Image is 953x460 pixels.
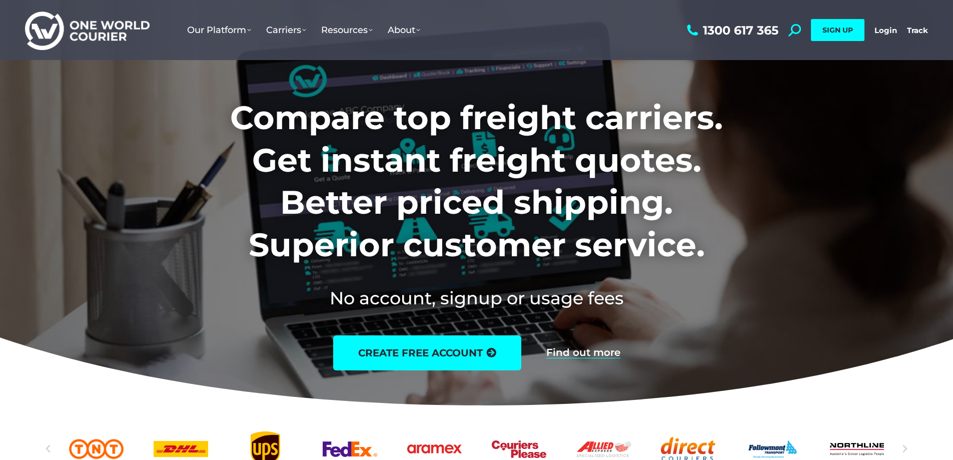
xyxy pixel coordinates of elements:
span: About [388,25,420,36]
a: Our Platform [180,15,259,46]
a: About [380,15,428,46]
span: Carriers [266,25,306,36]
a: 1300 617 365 [684,24,778,37]
a: Resources [314,15,380,46]
a: Carriers [259,15,314,46]
a: create free account [333,335,521,370]
img: One World Courier [25,10,150,51]
a: Find out more [546,347,620,358]
h1: Compare top freight carriers. Get instant freight quotes. Better priced shipping. Superior custom... [164,97,789,266]
a: SIGN UP [811,19,864,41]
a: Login [874,26,897,35]
span: SIGN UP [822,26,853,35]
span: Resources [321,25,373,36]
span: Our Platform [187,25,251,36]
a: Track [907,26,928,35]
h2: No account, signup or usage fees [164,286,789,310]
